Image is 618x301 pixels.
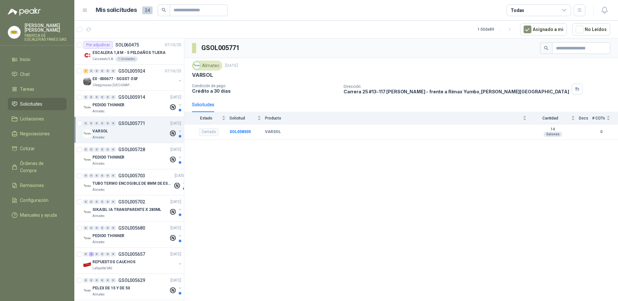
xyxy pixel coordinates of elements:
[20,115,44,122] span: Licitaciones
[199,128,219,136] div: Cerrado
[83,93,183,114] a: 0 0 0 0 0 0 GSOL005914[DATE] Company LogoPEDIDO THINNERAlmatec
[118,95,145,99] p: GSOL005914
[89,121,94,126] div: 0
[105,278,110,283] div: 0
[100,95,105,99] div: 0
[229,116,256,120] span: Solicitud
[89,200,94,204] div: 0
[118,173,145,178] p: GSOL005703
[83,224,183,245] a: 0 0 0 0 0 0 GSOL005680[DATE] Company LogoPEDIDO THINNERAlmatec
[8,53,67,66] a: Inicio
[477,24,515,35] div: 1 - 50 de 89
[20,212,57,219] span: Manuales y ayuda
[20,86,34,93] span: Tareas
[192,88,338,94] p: Crédito a 30 días
[100,147,105,152] div: 0
[8,194,67,206] a: Configuración
[92,154,124,161] p: PEDIDO THINNER
[83,130,91,138] img: Company Logo
[192,84,338,88] p: Condición de pago
[105,226,110,230] div: 0
[20,56,30,63] span: Inicio
[83,200,88,204] div: 0
[8,142,67,155] a: Cotizar
[83,156,91,164] img: Company Logo
[111,173,116,178] div: 0
[83,119,183,140] a: 0 0 0 0 0 0 GSOL005771[DATE] Company LogoVARSOLAlmatec
[83,173,88,178] div: 0
[100,173,105,178] div: 0
[592,129,610,135] b: 0
[111,200,116,204] div: 0
[20,160,60,174] span: Órdenes de Compra
[92,50,165,56] p: ESCALERA 1,8 M - 5 PELDAÑOS TIJERA
[92,213,105,219] p: Almatec
[192,116,220,120] span: Estado
[118,147,145,152] p: GSOL005728
[8,157,67,177] a: Órdenes de Compra
[105,121,110,126] div: 0
[92,57,114,62] p: Calzatodo S.A.
[94,121,99,126] div: 0
[8,98,67,110] a: Solicitudes
[92,102,124,108] p: PEDIDO THINNER
[344,89,569,94] p: Carrera 25 #13-117 [PERSON_NAME] - frente a Rimax Yumbo , [PERSON_NAME][GEOGRAPHIC_DATA]
[118,252,145,256] p: GSOL005657
[83,278,88,283] div: 0
[92,285,130,291] p: PELEX DE 15 Y DE 50
[544,132,562,137] div: Galones
[94,69,99,73] div: 0
[92,161,105,166] p: Almatec
[100,226,105,230] div: 0
[165,68,181,74] p: 07/10/25
[89,252,94,256] div: 2
[111,226,116,230] div: 0
[92,240,105,245] p: Almatec
[100,278,105,283] div: 0
[83,198,183,219] a: 0 0 0 0 0 0 GSOL005702[DATE] Company LogoSIKASIL IA TRANSPARENTE X 280MLAlmatec
[105,147,110,152] div: 0
[83,41,113,49] div: Por adjudicar
[94,95,99,99] div: 0
[92,266,112,271] p: Lafayette SAS
[8,209,67,221] a: Manuales y ayuda
[8,113,67,125] a: Licitaciones
[89,69,94,73] div: 0
[105,200,110,204] div: 0
[229,130,251,134] a: SOL058505
[530,112,579,124] th: Cantidad
[579,112,592,124] th: Docs
[83,104,91,111] img: Company Logo
[20,182,44,189] span: Remisiones
[83,261,91,268] img: Company Logo
[8,83,67,95] a: Tareas
[20,100,42,108] span: Solicitudes
[83,121,88,126] div: 0
[229,112,265,124] th: Solicitud
[83,208,91,216] img: Company Logo
[83,252,88,256] div: 0
[184,112,229,124] th: Estado
[83,67,183,88] a: 1 0 0 0 0 0 GSOL00592407/10/25 Company LogoEX -000677 - SGSST OSFOleaginosas [GEOGRAPHIC_DATA][PE...
[111,95,116,99] div: 0
[170,199,181,205] p: [DATE]
[170,147,181,153] p: [DATE]
[192,72,213,78] p: VARSOL
[89,226,94,230] div: 0
[105,252,110,256] div: 0
[83,146,183,166] a: 0 0 0 0 0 0 GSOL005728[DATE] Company LogoPEDIDO THINNERAlmatec
[94,278,99,283] div: 0
[83,95,88,99] div: 0
[544,46,549,50] span: search
[170,120,181,127] p: [DATE]
[8,26,20,38] img: Company Logo
[83,250,183,271] a: 0 2 0 0 0 0 GSOL005657[DATE] Company LogoREPUESTOS CAUCHOSLafayette SAS
[100,69,105,73] div: 0
[96,5,137,15] h1: Mis solicitudes
[92,128,108,134] p: VARSOL
[89,147,94,152] div: 0
[20,145,35,152] span: Cotizar
[92,83,133,88] p: Oleaginosas [GEOGRAPHIC_DATA][PERSON_NAME]
[100,252,105,256] div: 0
[83,78,91,85] img: Company Logo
